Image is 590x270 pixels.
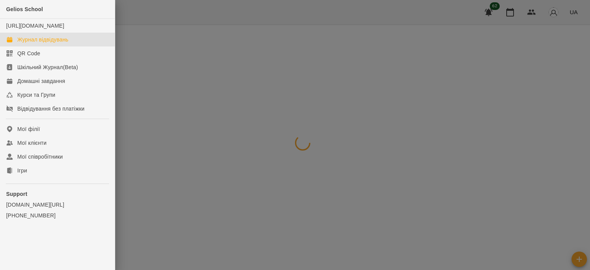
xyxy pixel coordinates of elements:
[6,190,109,198] p: Support
[17,50,40,57] div: QR Code
[6,201,109,209] a: [DOMAIN_NAME][URL]
[17,153,63,161] div: Мої співробітники
[17,63,78,71] div: Шкільний Журнал(Beta)
[17,167,27,174] div: Ігри
[17,77,65,85] div: Домашні завдання
[17,105,85,113] div: Відвідування без платіжки
[6,212,109,219] a: [PHONE_NUMBER]
[17,139,46,147] div: Мої клієнти
[17,125,40,133] div: Мої філії
[6,6,43,12] span: Gelios School
[17,91,55,99] div: Курси та Групи
[6,23,64,29] a: [URL][DOMAIN_NAME]
[17,36,68,43] div: Журнал відвідувань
